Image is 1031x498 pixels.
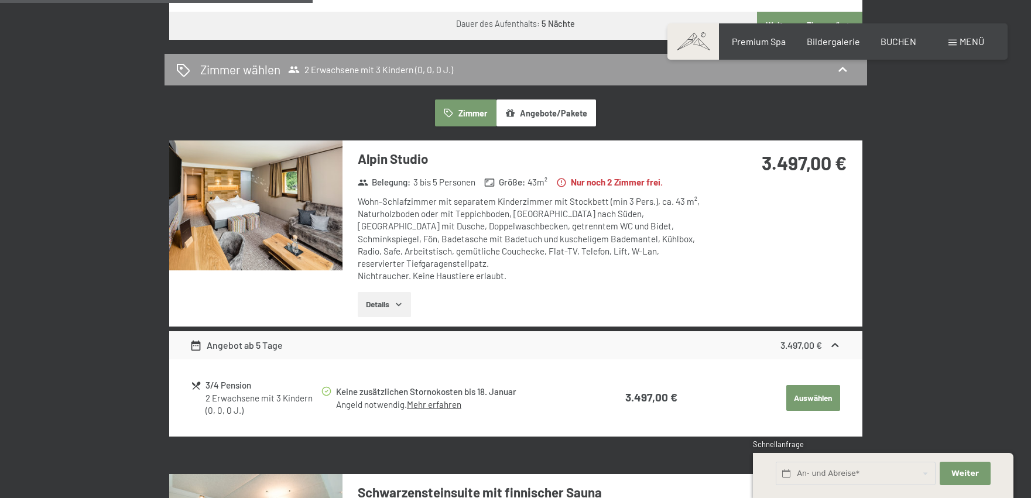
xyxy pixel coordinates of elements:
div: 3/4 Pension [205,379,320,392]
strong: Nur noch 2 Zimmer frei. [556,176,663,188]
button: Details [358,292,411,318]
span: Weiter [951,468,979,479]
span: Menü [960,36,984,47]
div: 2 Erwachsene mit 3 Kindern (0, 0, 0 J.) [205,392,320,417]
span: Schnellanfrage [753,439,804,449]
div: Dauer des Aufenthalts: [456,18,575,30]
a: BUCHEN [881,36,916,47]
div: Angeld notwendig. [336,399,580,411]
div: Keine zusätzlichen Stornokosten bis 18. Januar [336,385,580,399]
button: Angebote/Pakete [496,99,596,126]
div: Angebot ab 5 Tage [190,338,283,352]
button: Zimmer [435,99,496,126]
strong: 3.497,00 € [762,152,847,174]
h2: Zimmer wählen [200,61,280,78]
b: 5 Nächte [542,19,575,29]
h3: Alpin Studio [358,150,706,168]
a: Mehr erfahren [407,399,461,410]
strong: Belegung : [358,176,411,188]
button: Auswählen [786,385,840,411]
a: Premium Spa [732,36,786,47]
strong: Größe : [484,176,525,188]
strong: 3.497,00 € [780,339,822,351]
span: 43 m² [528,176,547,188]
a: Bildergalerie [807,36,860,47]
div: Wohn-Schlafzimmer mit separatem Kinderzimmer mit Stockbett (min 3 Pers.), ca. 43 m², Naturholzbod... [358,195,706,283]
strong: 3.497,00 € [625,390,677,404]
div: Angebot ab 5 Tage3.497,00 € [169,331,862,359]
span: 2 Erwachsene mit 3 Kindern (0, 0, 0 J.) [288,64,453,75]
img: mss_renderimg.php [169,140,342,270]
span: 3 bis 5 Personen [413,176,475,188]
button: Weiter zu „Zimmer“ [757,12,862,40]
button: Weiter [940,462,990,486]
